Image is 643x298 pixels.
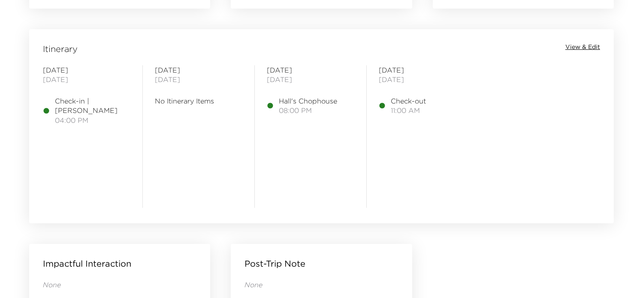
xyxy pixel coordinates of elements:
[43,75,130,84] span: [DATE]
[155,75,242,84] span: [DATE]
[43,43,78,55] span: Itinerary
[279,106,337,115] span: 08:00 PM
[245,258,305,270] p: Post-Trip Note
[245,280,398,289] p: None
[267,75,354,84] span: [DATE]
[155,65,242,75] span: [DATE]
[155,96,242,106] span: No Itinerary Items
[379,75,466,84] span: [DATE]
[391,96,426,106] span: Check-out
[43,280,196,289] p: None
[379,65,466,75] span: [DATE]
[43,65,130,75] span: [DATE]
[267,65,354,75] span: [DATE]
[55,116,130,125] span: 04:00 PM
[565,43,600,52] button: View & Edit
[43,258,131,270] p: Impactful Interaction
[279,96,337,106] span: Hall's Chophouse
[55,96,130,116] span: Check-in | [PERSON_NAME]
[391,106,426,115] span: 11:00 AM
